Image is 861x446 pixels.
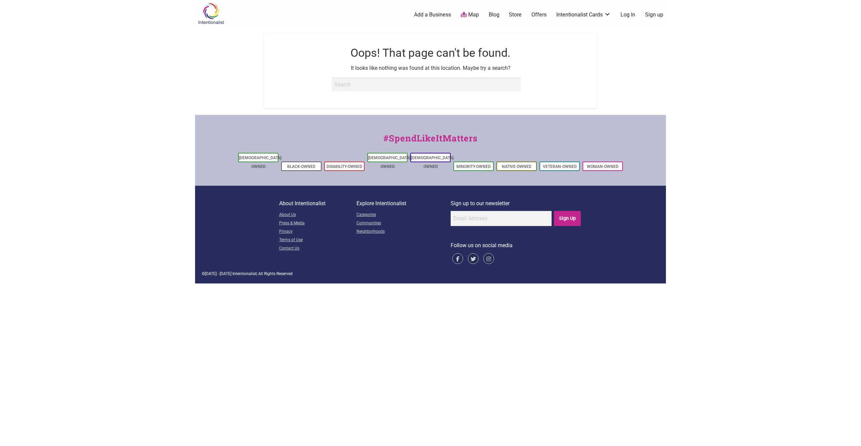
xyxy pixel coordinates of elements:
[621,11,635,18] a: Log In
[279,228,357,236] a: Privacy
[195,3,227,25] img: Intentionalist
[279,236,357,244] a: Terms of Use
[327,164,362,169] a: Disability-Owned
[357,199,451,208] p: Explore Intentionalist
[357,228,451,236] a: Neighborhoods
[195,132,666,151] div: #SpendLikeItMatters
[202,271,659,277] div: © | All Rights Reserved
[554,211,581,226] input: Sign Up
[282,64,579,73] p: It looks like nothing was found at this location. Maybe try a search?
[279,244,357,253] a: Contact Us
[543,164,577,169] a: Veteran-Owned
[279,199,357,208] p: About Intentionalist
[489,11,499,18] a: Blog
[411,155,455,169] a: [DEMOGRAPHIC_DATA]-Owned
[205,271,231,276] span: [DATE] - [DATE]
[645,11,663,18] a: Sign up
[357,211,451,219] a: Categories
[368,155,412,169] a: [DEMOGRAPHIC_DATA]-Owned
[287,164,315,169] a: Black-Owned
[239,155,283,169] a: [DEMOGRAPHIC_DATA]-Owned
[232,271,256,276] span: Intentionalist
[414,11,451,18] a: Add a Business
[451,211,552,226] input: Email Address
[502,164,531,169] a: Native-Owned
[357,219,451,228] a: Communities
[451,199,582,208] p: Sign up to our newsletter
[279,219,357,228] a: Press & Media
[509,11,522,18] a: Store
[556,11,611,18] a: Intentionalist Cards
[531,11,547,18] a: Offers
[279,211,357,219] a: About Us
[332,78,521,91] input: Search
[456,164,491,169] a: Minority-Owned
[461,11,479,19] a: Map
[282,45,579,61] h1: Oops! That page can't be found.
[587,164,619,169] a: Woman-Owned
[451,241,582,250] p: Follow us on social media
